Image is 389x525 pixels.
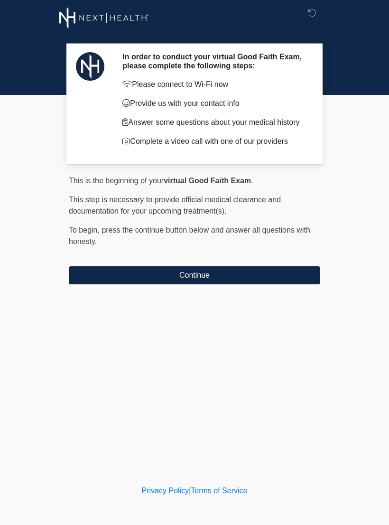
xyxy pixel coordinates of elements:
span: To begin, [69,226,102,234]
img: Agent Avatar [76,52,104,81]
p: Complete a video call with one of our providers [122,136,306,147]
span: This is the beginning of your [69,177,164,185]
p: Provide us with your contact info [122,98,306,109]
img: Next-Health Montecito Logo [59,7,149,28]
span: . [251,177,253,185]
a: Terms of Service [191,487,247,495]
p: Answer some questions about your medical history [122,117,306,128]
strong: virtual Good Faith Exam [164,177,251,185]
span: This step is necessary to provide official medical clearance and documentation for your upcoming ... [69,196,281,215]
p: Please connect to Wi-Fi now [122,79,306,90]
a: | [189,487,191,495]
button: Continue [69,266,320,284]
span: press the continue button below and answer all questions with honesty. [69,226,310,245]
a: Privacy Policy [142,487,189,495]
h2: In order to conduct your virtual Good Faith Exam, please complete the following steps: [122,52,306,70]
